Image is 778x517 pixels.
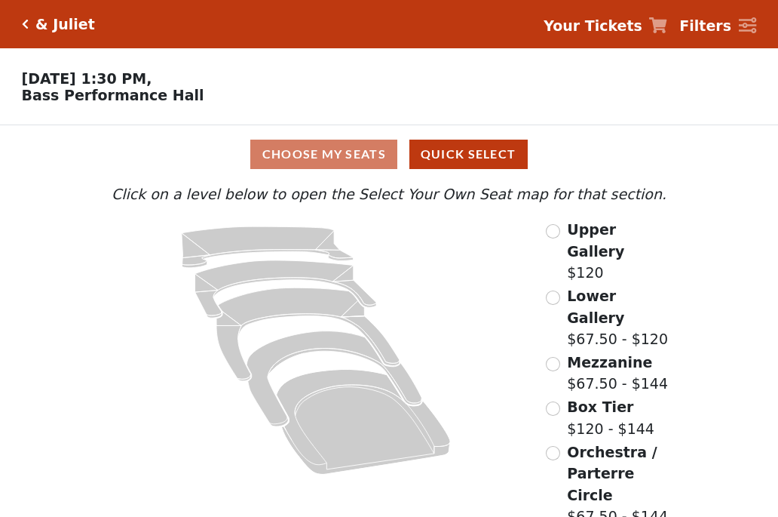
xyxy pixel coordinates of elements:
[544,15,667,37] a: Your Tickets
[567,444,657,503] span: Orchestra / Parterre Circle
[182,226,354,268] path: Upper Gallery - Seats Available: 295
[679,17,731,34] strong: Filters
[409,140,528,169] button: Quick Select
[195,260,377,318] path: Lower Gallery - Seats Available: 59
[567,396,654,439] label: $120 - $144
[567,352,668,395] label: $67.50 - $144
[567,399,633,415] span: Box Tier
[544,17,642,34] strong: Your Tickets
[567,354,652,371] span: Mezzanine
[679,15,756,37] a: Filters
[108,183,670,205] p: Click on a level below to open the Select Your Own Seat map for that section.
[35,16,95,33] h5: & Juliet
[567,219,670,284] label: $120
[567,288,624,326] span: Lower Gallery
[22,19,29,29] a: Click here to go back to filters
[567,221,624,260] span: Upper Gallery
[567,285,670,350] label: $67.50 - $120
[277,370,451,475] path: Orchestra / Parterre Circle - Seats Available: 23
